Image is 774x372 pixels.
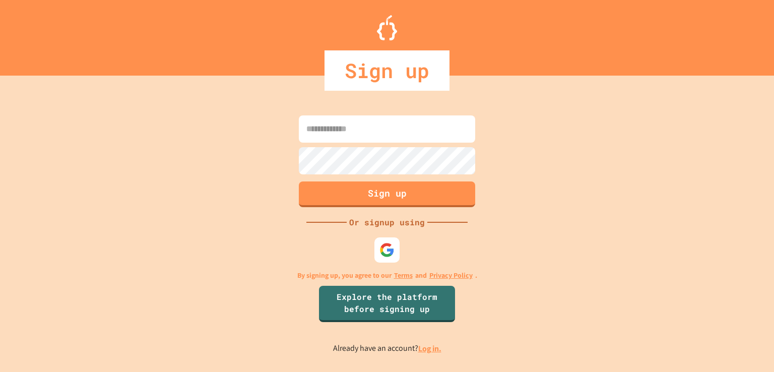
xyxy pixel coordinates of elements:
[377,15,397,40] img: Logo.svg
[429,270,473,281] a: Privacy Policy
[347,216,427,228] div: Or signup using
[325,50,449,91] div: Sign up
[418,343,441,354] a: Log in.
[297,270,477,281] p: By signing up, you agree to our and .
[333,342,441,355] p: Already have an account?
[299,181,475,207] button: Sign up
[379,242,395,258] img: google-icon.svg
[690,288,764,331] iframe: chat widget
[319,286,455,322] a: Explore the platform before signing up
[394,270,413,281] a: Terms
[732,332,764,362] iframe: chat widget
